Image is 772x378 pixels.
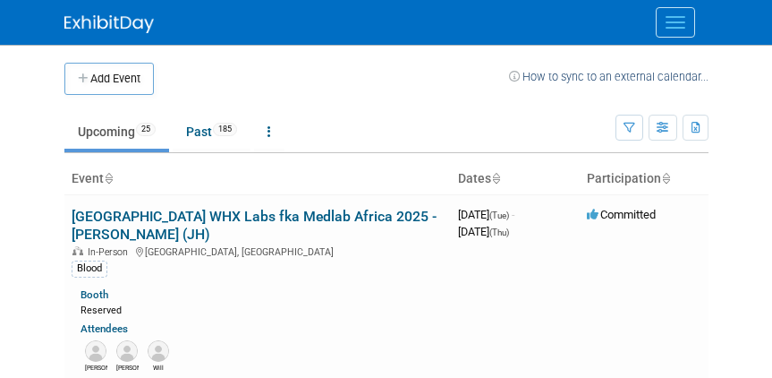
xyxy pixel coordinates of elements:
a: Booth [81,288,108,301]
th: Dates [451,164,580,194]
span: 25 [136,123,156,136]
div: [GEOGRAPHIC_DATA], [GEOGRAPHIC_DATA] [72,244,444,258]
img: ExhibitDay [64,15,154,33]
th: Participation [580,164,708,194]
span: [DATE] [458,225,509,238]
span: - [512,208,514,221]
a: Sort by Event Name [104,171,113,185]
img: In-Person Event [72,246,83,255]
a: Sort by Participation Type [661,171,670,185]
span: (Tue) [489,210,509,220]
div: Blood [72,261,107,277]
a: Upcoming25 [64,115,169,149]
div: Reserved [81,301,444,317]
img: George Terry [85,340,106,362]
span: 185 [213,123,237,136]
a: Sort by Start Date [491,171,500,185]
th: Event [64,164,451,194]
button: Add Event [64,63,154,95]
img: Kamil Baroud [116,340,138,362]
span: (Thu) [489,228,509,237]
button: Menu [656,7,695,38]
span: In-Person [88,246,133,258]
a: Attendees [81,322,128,335]
a: Past185 [173,115,250,149]
span: [DATE] [458,208,514,221]
a: [GEOGRAPHIC_DATA] WHX Labs fka Medlab Africa 2025 - [PERSON_NAME] (JH) [72,208,437,243]
a: How to sync to an external calendar... [509,70,708,83]
span: Committed [587,208,656,221]
img: Will Hartman [148,340,169,362]
div: George Terry [85,362,107,373]
div: Kamil Baroud [116,362,139,373]
div: Will Hartman [148,362,170,373]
